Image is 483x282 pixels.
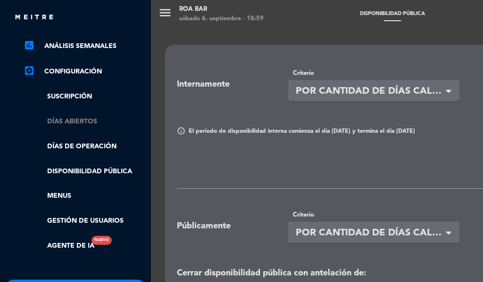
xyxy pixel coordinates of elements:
div: Nuevo [92,236,112,245]
i: assessment [24,40,35,51]
a: Suscripción [24,91,146,102]
a: Días abiertos [24,116,146,127]
a: Días de Operación [24,141,146,152]
i: settings_applications [24,65,35,76]
a: Gestión de usuarios [24,216,146,226]
a: assessmentANÁLISIS SEMANALES [24,40,146,52]
img: MEITRE [14,14,54,21]
a: Agente de IANuevo [24,241,94,251]
a: Configuración [24,66,146,77]
a: Disponibilidad pública [24,166,146,177]
a: Menus [24,191,146,201]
